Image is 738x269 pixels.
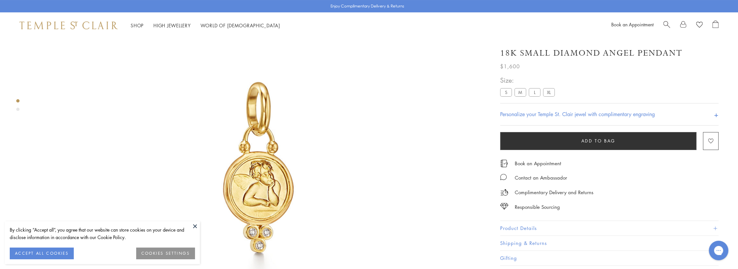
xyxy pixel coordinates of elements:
div: Contact an Ambassador [515,174,567,182]
span: $1,600 [500,62,520,71]
iframe: Gorgias live chat messenger [706,238,732,262]
h4: Personalize your Temple St. Clair jewel with complimentary engraving [500,110,655,118]
label: L [529,88,540,96]
a: World of [DEMOGRAPHIC_DATA]World of [DEMOGRAPHIC_DATA] [201,22,280,29]
img: Temple St. Clair [19,21,118,29]
a: View Wishlist [696,20,703,30]
label: M [514,88,526,96]
span: Add to bag [581,137,615,144]
a: Open Shopping Bag [712,20,719,30]
button: Shipping & Returns [500,236,719,250]
div: Responsible Sourcing [515,203,560,211]
button: ACCEPT ALL COOKIES [10,248,74,259]
img: MessageIcon-01_2.svg [500,174,507,180]
button: Gifting [500,251,719,265]
button: Product Details [500,221,719,235]
h4: + [714,108,719,120]
a: Book an Appointment [515,160,561,167]
img: icon_appointment.svg [500,160,508,167]
label: XL [543,88,555,96]
a: High JewelleryHigh Jewellery [153,22,191,29]
p: Complimentary Delivery and Returns [515,188,593,196]
span: Size: [500,75,557,86]
button: COOKIES SETTINGS [136,248,195,259]
img: icon_delivery.svg [500,188,508,196]
a: Book an Appointment [611,21,654,28]
nav: Main navigation [131,21,280,30]
img: icon_sourcing.svg [500,203,508,209]
a: ShopShop [131,22,144,29]
p: Enjoy Complimentary Delivery & Returns [330,3,404,9]
h1: 18K Small Diamond Angel Pendant [500,47,682,59]
div: Product gallery navigation [16,98,19,116]
label: S [500,88,512,96]
a: Search [663,20,670,30]
button: Add to bag [500,132,696,150]
div: By clicking “Accept all”, you agree that our website can store cookies on your device and disclos... [10,226,195,241]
